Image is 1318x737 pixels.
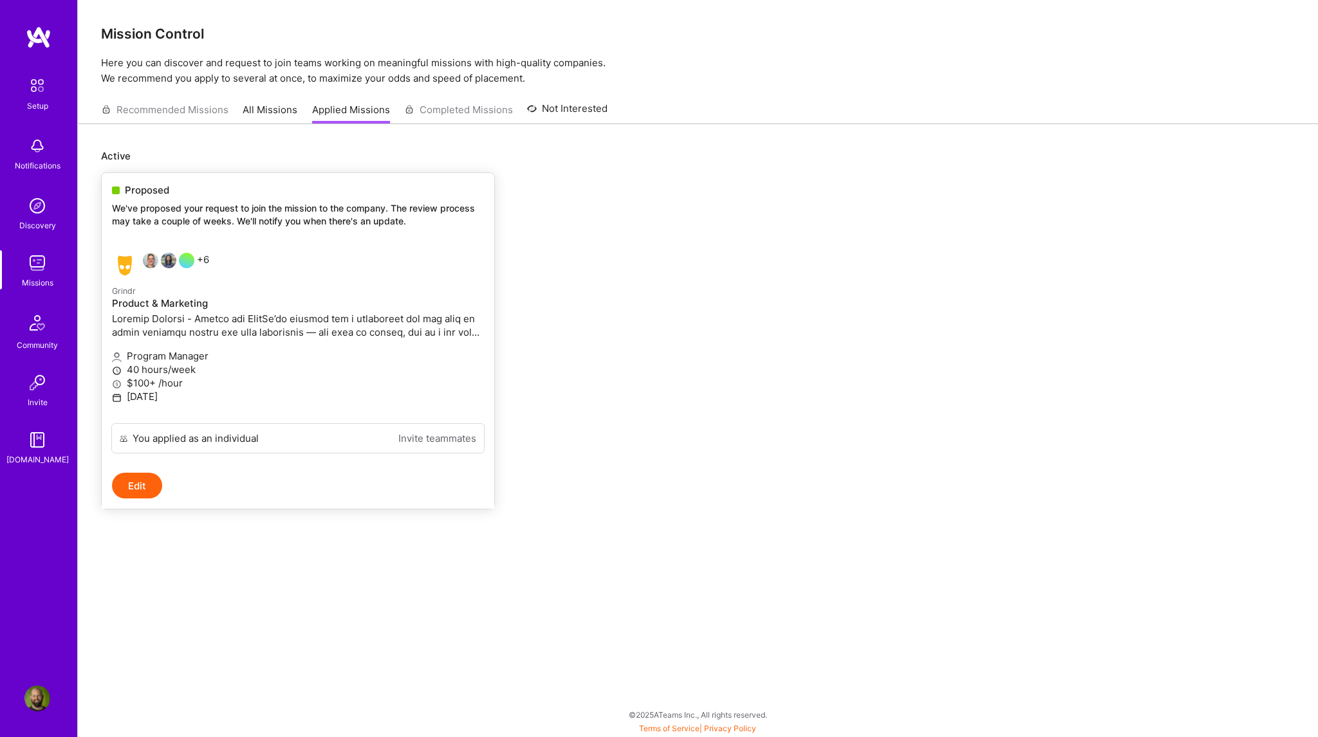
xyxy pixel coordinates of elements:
[112,390,484,403] p: [DATE]
[22,276,53,289] div: Missions
[112,473,162,498] button: Edit
[133,432,259,445] div: You applied as an individual
[101,149,1295,163] p: Active
[24,72,51,99] img: setup
[101,26,1295,42] h3: Mission Control
[112,349,484,363] p: Program Manager
[21,686,53,711] a: User Avatar
[24,427,50,453] img: guide book
[112,202,484,227] p: We've proposed your request to join the mission to the company. The review process may take a cou...
[22,307,53,338] img: Community
[101,55,1295,86] p: Here you can discover and request to join teams working on meaningful missions with high-quality ...
[19,219,56,232] div: Discovery
[243,103,297,124] a: All Missions
[24,133,50,159] img: bell
[24,686,50,711] img: User Avatar
[15,159,60,172] div: Notifications
[28,396,48,409] div: Invite
[112,393,122,403] i: icon Calendar
[112,312,484,339] p: Loremip Dolorsi - Ametco adi ElitSe’do eiusmod tem i utlaboreet dol mag aliq en admin veniamqu no...
[6,453,69,466] div: [DOMAIN_NAME]
[639,723,756,733] span: |
[24,250,50,276] img: teamwork
[77,698,1318,731] div: © 2025 ATeams Inc., All rights reserved.
[27,99,48,113] div: Setup
[143,253,158,268] img: Trevor Noon
[112,379,122,389] i: icon MoneyGray
[112,286,136,296] small: Grindr
[112,253,138,278] img: Grindr company logo
[24,193,50,219] img: discovery
[527,101,608,124] a: Not Interested
[161,253,176,268] img: Angeline Rego
[17,338,58,352] div: Community
[112,298,484,309] h4: Product & Marketing
[125,183,169,197] span: Proposed
[704,723,756,733] a: Privacy Policy
[112,376,484,390] p: $100+ /hour
[24,370,50,396] img: Invite
[112,363,484,376] p: 40 hours/week
[112,352,122,362] i: icon Applicant
[398,432,476,445] a: Invite teammates
[26,26,51,49] img: logo
[112,366,122,376] i: icon Clock
[102,242,494,423] a: Grindr company logoTrevor NoonAngeline Rego+6GrindrProduct & MarketingLoremip Dolorsi - Ametco ad...
[312,103,390,124] a: Applied Missions
[639,723,700,733] a: Terms of Service
[112,253,209,278] div: +6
